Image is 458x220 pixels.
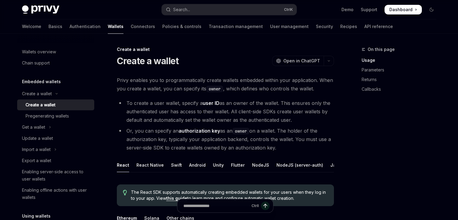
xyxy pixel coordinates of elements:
a: API reference [364,19,393,34]
button: Toggle dark mode [427,5,436,14]
a: Wallets [108,19,123,34]
a: Update a wallet [17,133,94,144]
a: Export a wallet [17,155,94,166]
a: Dashboard [385,5,422,14]
span: Dashboard [389,7,413,13]
h5: Using wallets [22,212,51,220]
span: On this page [368,46,395,53]
code: owner [206,86,223,92]
span: Privy enables you to programmatically create wallets embedded within your application. When you c... [117,76,334,93]
a: Demo [341,7,354,13]
a: Security [316,19,333,34]
span: Open in ChatGPT [283,58,320,64]
div: Enabling server-side access to user wallets [22,168,91,183]
div: Get a wallet [22,124,45,131]
a: Pregenerating wallets [17,111,94,121]
a: Chain support [17,58,94,68]
div: Enabling offline actions with user wallets [22,187,91,201]
div: Search... [173,6,190,13]
div: Swift [171,158,182,172]
div: React [117,158,129,172]
strong: user ID [203,100,220,106]
span: The React SDK supports automatically creating embedded wallets for your users when they log in to... [131,189,328,201]
div: NodeJS [252,158,269,172]
a: Callbacks [362,84,441,94]
div: Chain support [22,59,50,67]
img: dark logo [22,5,59,14]
div: NodeJS (server-auth) [276,158,323,172]
code: owner [232,128,249,134]
li: To create a user wallet, specify a as an owner of the wallet. This ensures only the authenticated... [117,99,334,124]
a: Basics [48,19,62,34]
button: Send message [261,202,270,210]
div: Export a wallet [22,157,51,164]
div: Wallets overview [22,48,56,55]
div: React Native [136,158,164,172]
a: Authentication [70,19,101,34]
svg: Tip [123,190,127,195]
a: this guide [166,196,187,201]
div: Flutter [231,158,245,172]
button: Toggle Get a wallet section [17,122,94,133]
a: Recipes [340,19,357,34]
div: Create a wallet [26,101,55,108]
a: Transaction management [209,19,263,34]
a: Usage [362,55,441,65]
a: Support [361,7,377,13]
div: Unity [213,158,224,172]
a: Enabling offline actions with user wallets [17,185,94,203]
div: Update a wallet [22,135,53,142]
a: Parameters [362,65,441,75]
strong: authorization key [179,128,220,134]
h5: Embedded wallets [22,78,61,85]
a: Policies & controls [162,19,201,34]
a: Returns [362,75,441,84]
div: Java [330,158,341,172]
a: Connectors [131,19,155,34]
div: Pregenerating wallets [26,112,69,120]
a: Enabling server-side access to user wallets [17,166,94,184]
button: Open search [162,4,297,15]
button: Open in ChatGPT [272,56,324,66]
a: Welcome [22,19,41,34]
h1: Create a wallet [117,55,179,66]
input: Ask a question... [183,199,249,212]
div: Import a wallet [22,146,51,153]
a: Wallets overview [17,46,94,57]
a: Create a wallet [17,99,94,110]
div: Android [189,158,206,172]
button: Toggle Import a wallet section [17,144,94,155]
li: Or, you can specify an as an on a wallet. The holder of the authorization key, typically your app... [117,127,334,152]
a: User management [270,19,309,34]
div: Create a wallet [22,90,52,97]
button: Toggle Create a wallet section [17,88,94,99]
span: Ctrl K [284,7,293,12]
div: Create a wallet [117,46,334,52]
